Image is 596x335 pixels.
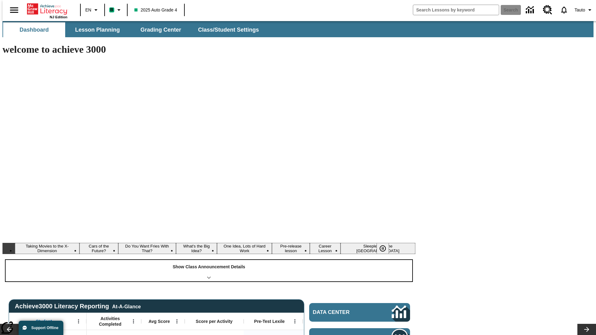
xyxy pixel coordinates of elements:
button: Lesson carousel, Next [577,324,596,335]
a: Resource Center, Will open in new tab [539,2,556,18]
a: Data Center [309,303,410,322]
span: Achieve3000 Literacy Reporting [15,303,141,310]
button: Slide 5 One Idea, Lots of Hard Work [217,243,272,254]
h1: welcome to achieve 3000 [2,44,415,55]
span: EN [85,7,91,13]
button: Slide 3 Do You Want Fries With That? [118,243,176,254]
a: Data Center [522,2,539,19]
button: Dashboard [3,22,65,37]
span: Tauto [575,7,585,13]
button: Boost Class color is mint green. Change class color [107,4,125,16]
button: Profile/Settings [572,4,596,16]
button: Open Menu [129,317,138,326]
button: Slide 1 Taking Movies to the X-Dimension [15,243,79,254]
span: Student [36,319,52,324]
span: 2025 Auto Grade 4 [134,7,177,13]
div: At-A-Glance [112,303,141,310]
button: Language: EN, Select a language [83,4,102,16]
button: Slide 4 What's the Big Idea? [176,243,217,254]
div: SubNavbar [2,21,594,37]
span: Score per Activity [196,319,233,324]
div: Home [27,2,67,19]
button: Lesson Planning [66,22,129,37]
div: SubNavbar [2,22,264,37]
span: Activities Completed [90,316,131,327]
div: Show Class Announcement Details [6,260,412,281]
span: B [110,6,113,14]
button: Class/Student Settings [193,22,264,37]
button: Slide 7 Career Lesson [310,243,341,254]
span: Data Center [313,309,371,315]
button: Slide 8 Sleepless in the Animal Kingdom [341,243,415,254]
button: Open Menu [172,317,182,326]
button: Slide 6 Pre-release lesson [272,243,309,254]
span: Pre-Test Lexile [254,319,285,324]
button: Open Menu [74,317,83,326]
a: Home [27,3,67,15]
span: NJ Edition [50,15,67,19]
button: Open side menu [5,1,23,19]
a: Notifications [556,2,572,18]
span: Support Offline [31,326,58,330]
div: Pause [377,243,395,254]
button: Slide 2 Cars of the Future? [79,243,118,254]
p: Show Class Announcement Details [173,264,245,270]
button: Open Menu [290,317,300,326]
input: search field [413,5,499,15]
button: Support Offline [19,321,63,335]
button: Grading Center [130,22,192,37]
span: Avg Score [148,319,170,324]
button: Pause [377,243,389,254]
